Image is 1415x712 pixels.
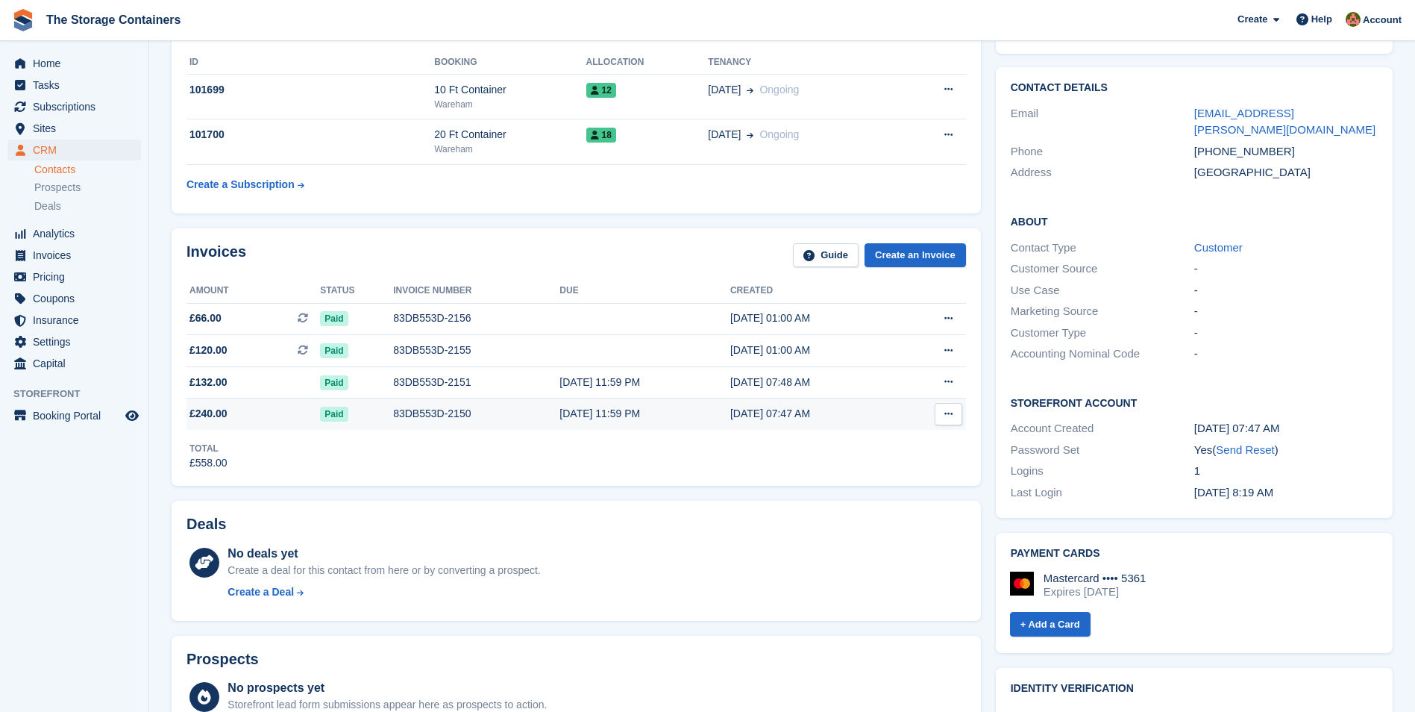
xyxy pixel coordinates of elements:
a: Create an Invoice [865,243,966,268]
div: Customer Source [1011,260,1194,278]
h2: Deals [186,516,226,533]
h2: About [1011,213,1378,228]
div: [DATE] 07:48 AM [730,375,900,390]
div: - [1194,325,1378,342]
h2: Invoices [186,243,246,268]
th: Invoice number [393,279,559,303]
div: - [1194,346,1378,363]
img: stora-icon-8386f47178a22dfd0bd8f6a31ec36ba5ce8667c1dd55bd0f319d3a0aa187defe.svg [12,9,34,31]
div: [DATE] 07:47 AM [1194,420,1378,437]
span: 12 [586,83,616,98]
span: CRM [33,140,122,160]
a: Deals [34,199,141,214]
a: menu [7,53,141,74]
a: Preview store [123,407,141,425]
a: menu [7,140,141,160]
div: Phone [1011,143,1194,160]
a: menu [7,118,141,139]
span: £66.00 [189,310,222,326]
th: ID [186,51,434,75]
div: [GEOGRAPHIC_DATA] [1194,164,1378,181]
span: Help [1311,12,1332,27]
div: Last Login [1011,484,1194,502]
div: 83DB553D-2150 [393,406,559,422]
span: Coupons [33,288,122,309]
h2: Contact Details [1011,82,1378,94]
div: 10 Ft Container [434,82,586,98]
span: Account [1363,13,1402,28]
span: Pricing [33,266,122,287]
a: + Add a Card [1010,612,1091,637]
div: £558.00 [189,455,228,471]
div: Expires [DATE] [1044,585,1146,599]
span: Deals [34,199,61,213]
div: Logins [1011,463,1194,480]
a: Create a Subscription [186,171,304,199]
th: Booking [434,51,586,75]
div: Create a deal for this contact from here or by converting a prospect. [228,563,540,578]
div: [PHONE_NUMBER] [1194,143,1378,160]
div: Create a Deal [228,584,294,600]
div: No deals yet [228,545,540,563]
a: The Storage Containers [40,7,186,32]
div: [DATE] 01:00 AM [730,310,900,326]
a: menu [7,353,141,374]
span: Invoices [33,245,122,266]
a: menu [7,405,141,426]
span: Capital [33,353,122,374]
div: 83DB553D-2156 [393,310,559,326]
div: 1 [1194,463,1378,480]
div: - [1194,260,1378,278]
div: [DATE] 01:00 AM [730,343,900,358]
div: Use Case [1011,282,1194,299]
time: 2025-08-15 07:19:36 UTC [1194,486,1273,499]
a: menu [7,331,141,352]
th: Status [320,279,393,303]
span: Subscriptions [33,96,122,117]
div: - [1194,303,1378,320]
div: Customer Type [1011,325,1194,342]
span: Tasks [33,75,122,96]
div: [DATE] 11:59 PM [559,406,730,422]
div: Accounting Nominal Code [1011,346,1194,363]
span: Settings [33,331,122,352]
h2: Prospects [186,651,259,668]
h2: Identity verification [1011,683,1378,695]
span: ( ) [1212,443,1278,456]
th: Due [559,279,730,303]
th: Tenancy [708,51,900,75]
a: menu [7,75,141,96]
span: Paid [320,343,348,358]
a: Guide [793,243,859,268]
div: Mastercard •••• 5361 [1044,572,1146,585]
span: Ongoing [759,84,799,96]
div: 101700 [186,127,434,143]
div: Account Created [1011,420,1194,437]
span: Prospects [34,181,81,195]
div: 83DB553D-2151 [393,375,559,390]
th: Amount [186,279,320,303]
div: Marketing Source [1011,303,1194,320]
span: Insurance [33,310,122,331]
div: Wareham [434,98,586,111]
a: menu [7,288,141,309]
span: £240.00 [189,406,228,422]
div: Yes [1194,442,1378,459]
span: Paid [320,311,348,326]
div: No prospects yet [228,679,547,697]
h2: Storefront Account [1011,395,1378,410]
th: Created [730,279,900,303]
span: Ongoing [759,128,799,140]
span: Analytics [33,223,122,244]
a: Prospects [34,180,141,196]
th: Allocation [586,51,709,75]
span: Paid [320,407,348,422]
div: - [1194,282,1378,299]
span: £132.00 [189,375,228,390]
span: Booking Portal [33,405,122,426]
div: 20 Ft Container [434,127,586,143]
h2: Payment cards [1011,548,1378,560]
img: Kirsty Simpson [1346,12,1361,27]
div: Wareham [434,143,586,156]
span: [DATE] [708,127,741,143]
